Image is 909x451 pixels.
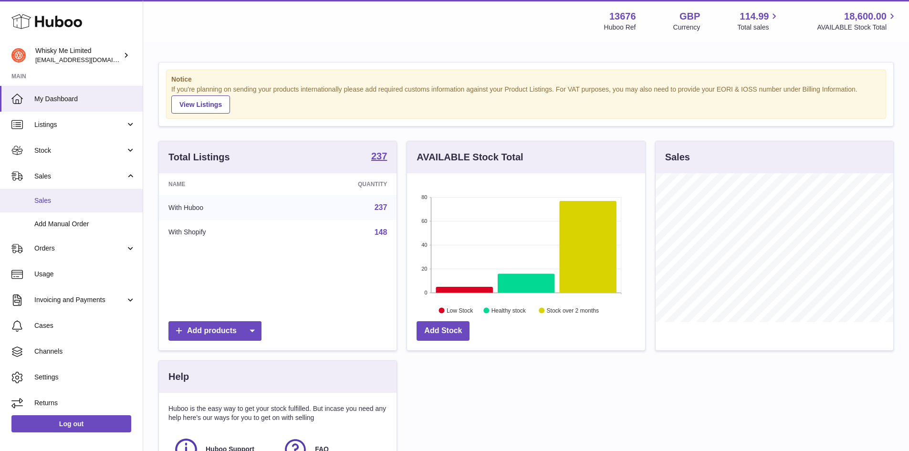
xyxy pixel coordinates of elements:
[11,415,131,432] a: Log out
[375,228,387,236] a: 148
[159,220,287,245] td: With Shopify
[171,75,881,84] strong: Notice
[422,242,428,248] text: 40
[168,151,230,164] h3: Total Listings
[375,203,387,211] a: 237
[673,23,700,32] div: Currency
[34,120,125,129] span: Listings
[817,23,898,32] span: AVAILABLE Stock Total
[34,196,136,205] span: Sales
[168,321,261,341] a: Add products
[422,218,428,224] text: 60
[417,151,523,164] h3: AVAILABLE Stock Total
[447,307,473,314] text: Low Stock
[11,48,26,63] img: internalAdmin-13676@internal.huboo.com
[171,85,881,114] div: If you're planning on sending your products internationally please add required customs informati...
[34,347,136,356] span: Channels
[604,23,636,32] div: Huboo Ref
[422,194,428,200] text: 80
[34,270,136,279] span: Usage
[817,10,898,32] a: 18,600.00 AVAILABLE Stock Total
[34,295,125,304] span: Invoicing and Payments
[491,307,526,314] text: Healthy stock
[371,151,387,161] strong: 237
[34,244,125,253] span: Orders
[34,172,125,181] span: Sales
[371,151,387,163] a: 237
[35,46,121,64] div: Whisky Me Limited
[34,220,136,229] span: Add Manual Order
[422,266,428,272] text: 20
[34,373,136,382] span: Settings
[287,173,397,195] th: Quantity
[665,151,690,164] h3: Sales
[425,290,428,295] text: 0
[679,10,700,23] strong: GBP
[168,370,189,383] h3: Help
[737,10,780,32] a: 114.99 Total sales
[417,321,470,341] a: Add Stock
[159,173,287,195] th: Name
[740,10,769,23] span: 114.99
[737,23,780,32] span: Total sales
[168,404,387,422] p: Huboo is the easy way to get your stock fulfilled. But incase you need any help here's our ways f...
[34,146,125,155] span: Stock
[171,95,230,114] a: View Listings
[34,94,136,104] span: My Dashboard
[547,307,599,314] text: Stock over 2 months
[34,321,136,330] span: Cases
[35,56,140,63] span: [EMAIL_ADDRESS][DOMAIN_NAME]
[609,10,636,23] strong: 13676
[34,399,136,408] span: Returns
[844,10,887,23] span: 18,600.00
[159,195,287,220] td: With Huboo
